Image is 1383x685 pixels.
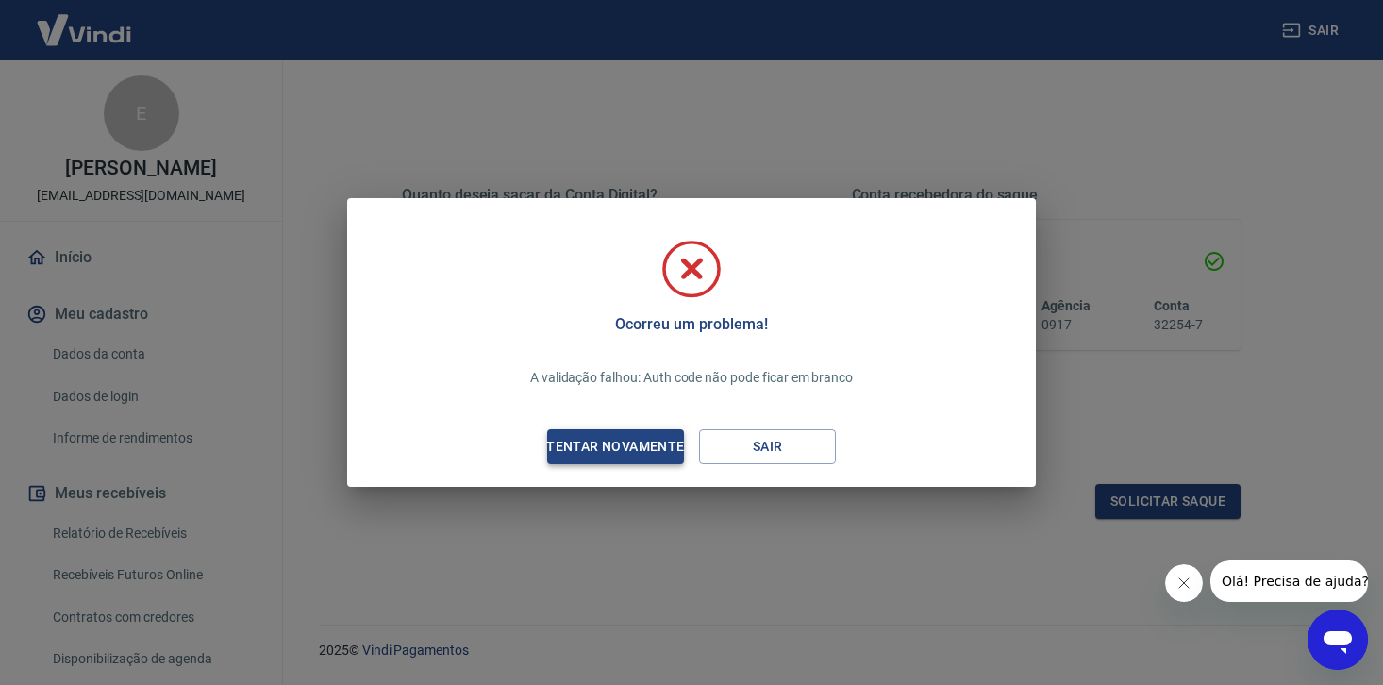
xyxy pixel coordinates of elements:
iframe: Fechar mensagem [1165,564,1203,602]
iframe: Mensagem da empresa [1210,560,1368,602]
p: A validação falhou: Auth code não pode ficar em branco [530,368,853,388]
div: Tentar novamente [524,435,707,459]
iframe: Botão para abrir a janela de mensagens [1308,610,1368,670]
span: Olá! Precisa de ajuda? [11,13,158,28]
button: Sair [699,429,836,464]
button: Tentar novamente [547,429,684,464]
h5: Ocorreu um problema! [615,315,767,334]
